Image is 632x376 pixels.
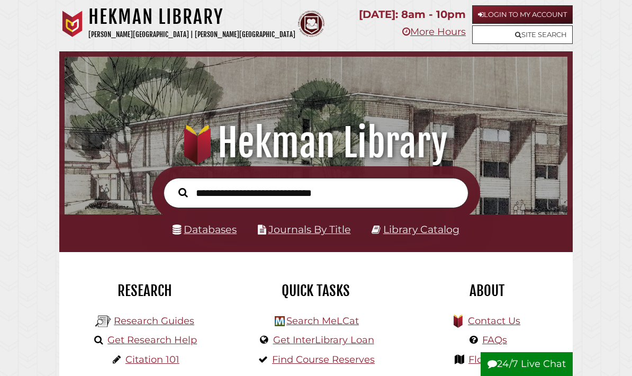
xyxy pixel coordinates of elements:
a: Site Search [472,25,573,44]
a: Get InterLibrary Loan [273,334,374,346]
a: More Hours [402,26,466,38]
a: Floor Maps [468,354,521,365]
a: Library Catalog [383,223,459,236]
a: Citation 101 [125,354,179,365]
a: Search MeLCat [286,315,359,327]
p: [DATE]: 8am - 10pm [359,5,466,24]
a: Get Research Help [107,334,197,346]
a: Login to My Account [472,5,573,24]
h2: Research [67,282,222,300]
a: Research Guides [114,315,194,327]
a: Find Course Reserves [272,354,375,365]
img: Hekman Library Logo [275,316,285,326]
h2: Quick Tasks [238,282,393,300]
h1: Hekman Library [74,120,558,166]
img: Calvin Theological Seminary [298,11,324,37]
img: Hekman Library Logo [95,314,111,329]
p: [PERSON_NAME][GEOGRAPHIC_DATA] | [PERSON_NAME][GEOGRAPHIC_DATA] [88,29,295,41]
i: Search [178,187,188,198]
a: Databases [173,223,237,236]
a: FAQs [482,334,507,346]
img: Calvin University [59,11,86,37]
button: Search [173,185,193,200]
h1: Hekman Library [88,5,295,29]
a: Journals By Title [268,223,351,236]
a: Contact Us [468,315,520,327]
h2: About [410,282,565,300]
